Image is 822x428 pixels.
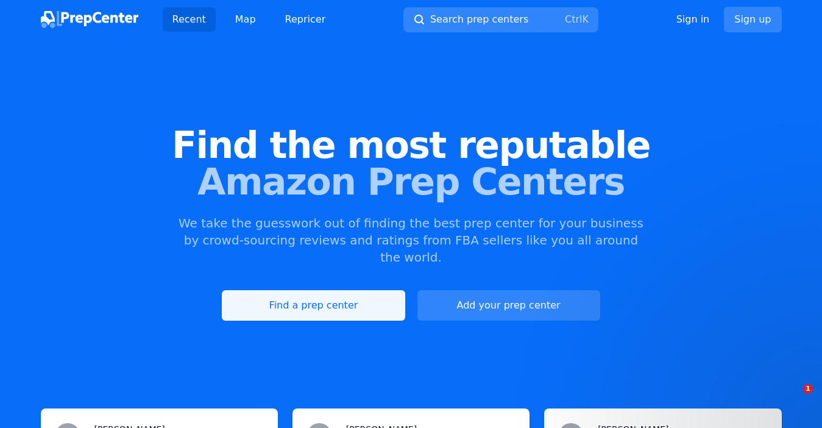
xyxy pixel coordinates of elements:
[163,7,216,32] a: Recent
[19,163,803,200] span: Amazon Prep Centers
[582,13,589,25] kbd: K
[275,7,336,32] a: Repricer
[403,7,598,32] button: Search prep centersCtrlK
[19,127,803,163] span: Find the most reputable
[803,384,813,394] span: 1
[578,196,822,380] iframe: Intercom notifications message
[41,11,138,28] img: PrepCenter
[222,290,405,321] a: Find a prep center
[430,12,528,27] span: Search prep centers
[676,12,710,27] a: Sign in
[565,13,582,25] kbd: Ctrl
[177,215,645,266] p: We take the guesswork out of finding the best prep center for your business by crowd-sourcing rev...
[724,7,781,32] a: Sign up
[778,384,807,413] iframe: Intercom live chat
[225,7,266,32] a: Map
[417,290,600,321] a: Add your prep center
